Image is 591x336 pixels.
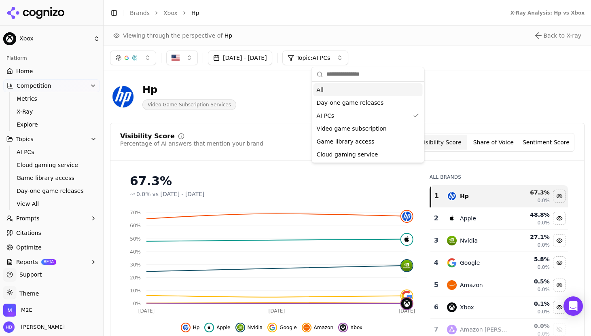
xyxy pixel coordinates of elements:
button: Hide google data [553,256,566,269]
span: M2E [21,306,32,314]
img: amazon luna [447,325,457,334]
span: Optimize [16,243,42,251]
span: Video Game Subscription Services [142,99,236,110]
img: google [269,324,275,331]
span: Reports [16,258,38,266]
a: Xbox [163,9,178,17]
div: 67.3 % [515,188,550,197]
button: Close perspective view [534,31,581,40]
span: Google [280,324,297,331]
div: Open Intercom Messenger [563,296,583,316]
button: ReportsBETA [3,256,100,268]
span: Day-one game releases [317,99,384,107]
span: Topics [16,135,34,143]
img: Hakan Degirmenci [3,321,15,333]
a: Citations [3,226,100,239]
span: Xbox [350,324,362,331]
button: Hide hp data [553,190,566,203]
span: Theme [16,290,39,297]
a: Optimize [3,241,100,254]
div: 5.8 % [515,255,550,263]
tspan: 20% [130,275,141,281]
div: 0.5 % [515,277,550,285]
button: [DATE] - [DATE] [208,51,272,65]
div: All Brands [430,174,568,180]
span: 0.0% [537,286,550,293]
button: Hide xbox data [338,323,362,332]
div: Percentage of AI answers that mention your brand [120,139,263,148]
tspan: [DATE] [398,308,415,314]
button: Hide nvidia data [235,323,263,332]
a: View All [13,198,90,209]
img: United States [172,54,180,62]
span: Xbox [19,35,90,42]
span: vs [DATE] - [DATE] [153,190,205,198]
tr: 4googleGoogle5.8%0.0%Hide google data [430,252,568,274]
button: Open organization switcher [3,304,32,317]
a: Day-one game releases [13,185,90,197]
div: 1 [434,191,439,201]
tspan: 10% [130,288,141,294]
button: Sentiment Score [520,135,572,150]
button: Visibility Score [415,135,467,150]
button: Hide apple data [204,323,230,332]
div: Visibility Score [120,133,175,139]
img: hp [110,84,136,110]
span: AI PCs [17,148,87,156]
span: Explore [17,120,87,129]
span: Topic: AI PCs [297,54,330,62]
img: M2E [3,304,16,317]
tspan: 60% [130,223,141,228]
button: Hide amazon data [302,323,334,332]
span: Amazon [314,324,334,331]
div: Hp [460,192,469,200]
div: X-Ray Analysis: Hp vs Xbox [511,10,585,16]
a: Home [3,65,100,78]
button: Hide nvidia data [553,234,566,247]
span: 0.0% [537,309,550,315]
span: 0.0% [537,264,550,270]
img: hp [401,211,413,222]
button: Share of Voice [467,135,520,150]
div: 7 [434,325,439,334]
span: Citations [16,229,41,237]
button: Competition [3,79,100,92]
img: xbox [340,324,346,331]
a: Metrics [13,93,90,104]
img: hp [182,324,189,331]
img: Xbox [3,32,16,45]
button: Prompts [3,212,100,225]
span: [PERSON_NAME] [18,323,65,331]
button: Hide xbox data [553,301,566,314]
tspan: 0% [133,301,141,306]
button: Show amazon luna data [553,323,566,336]
div: 0.0 % [515,322,550,330]
span: Day-one game releases [17,187,87,195]
a: X-Ray [13,106,90,117]
img: google [401,290,413,302]
tr: 6xboxXbox0.1%0.0%Hide xbox data [430,296,568,319]
div: 5 [434,280,439,290]
span: Metrics [17,95,87,103]
span: Viewing through the perspective of [123,32,232,40]
button: Open user button [3,321,65,333]
span: Hp [191,9,199,17]
tr: 2appleApple48.8%0.0%Hide apple data [430,207,568,230]
img: nvidia [447,236,457,245]
div: 3 [434,236,439,245]
span: Cloud gaming service [17,161,87,169]
tspan: [DATE] [269,308,285,314]
div: Google [460,259,480,267]
a: Cloud gaming service [13,159,90,171]
div: 0.1 % [515,300,550,308]
img: amazon [447,280,457,290]
span: BETA [41,259,56,265]
span: Hp [225,32,232,39]
div: 6 [434,302,439,312]
a: Brands [130,10,150,16]
tspan: [DATE] [138,308,155,314]
a: Game library access [13,172,90,184]
div: Amazon [PERSON_NAME] [460,325,508,334]
span: Support [16,270,42,279]
img: nvidia [401,260,413,271]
